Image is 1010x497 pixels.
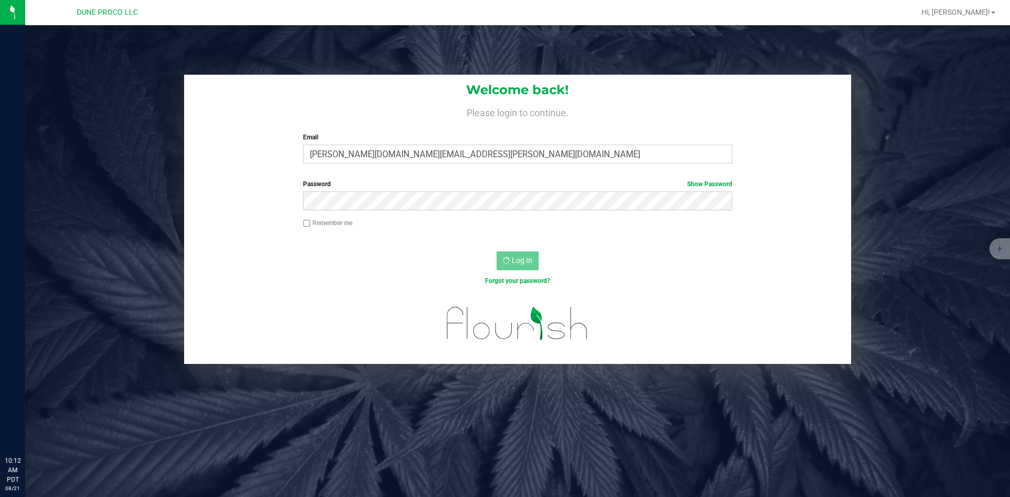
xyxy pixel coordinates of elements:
[434,297,601,350] img: flourish_logo.svg
[184,83,851,97] h1: Welcome back!
[303,218,352,228] label: Remember me
[5,456,21,484] p: 10:12 AM PDT
[303,180,331,188] span: Password
[5,484,21,492] p: 08/21
[77,8,138,17] span: DUNE PROCO LLC
[184,105,851,118] h4: Please login to continue.
[512,256,532,265] span: Log In
[497,251,539,270] button: Log In
[303,133,732,142] label: Email
[485,277,550,285] a: Forgot your password?
[922,8,990,16] span: Hi, [PERSON_NAME]!
[687,180,732,188] a: Show Password
[303,220,310,227] input: Remember me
